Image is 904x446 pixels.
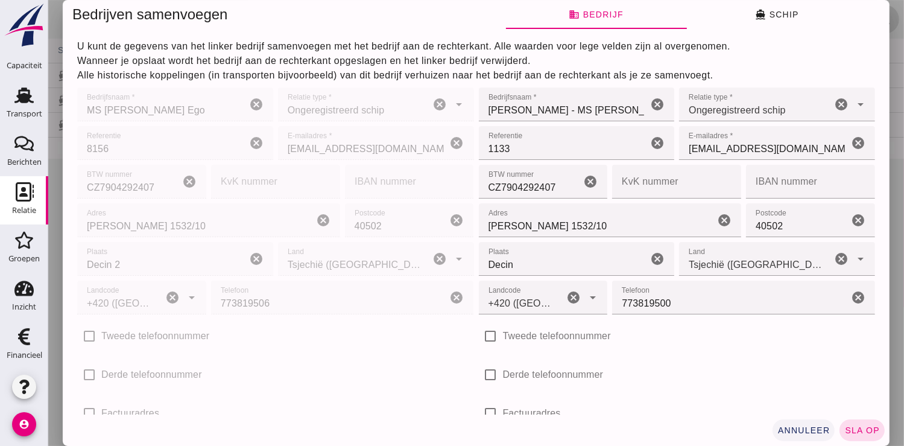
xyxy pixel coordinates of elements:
div: Inzicht [12,303,36,311]
div: Capaciteit [7,62,42,69]
img: logo-small.a267ee39.svg [2,3,46,48]
div: Groepen [8,255,40,263]
div: Relatie [12,206,36,214]
div: Transport [7,110,42,118]
div: Berichten [7,158,42,166]
i: account_circle [12,412,36,436]
div: Financieel [7,351,42,359]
